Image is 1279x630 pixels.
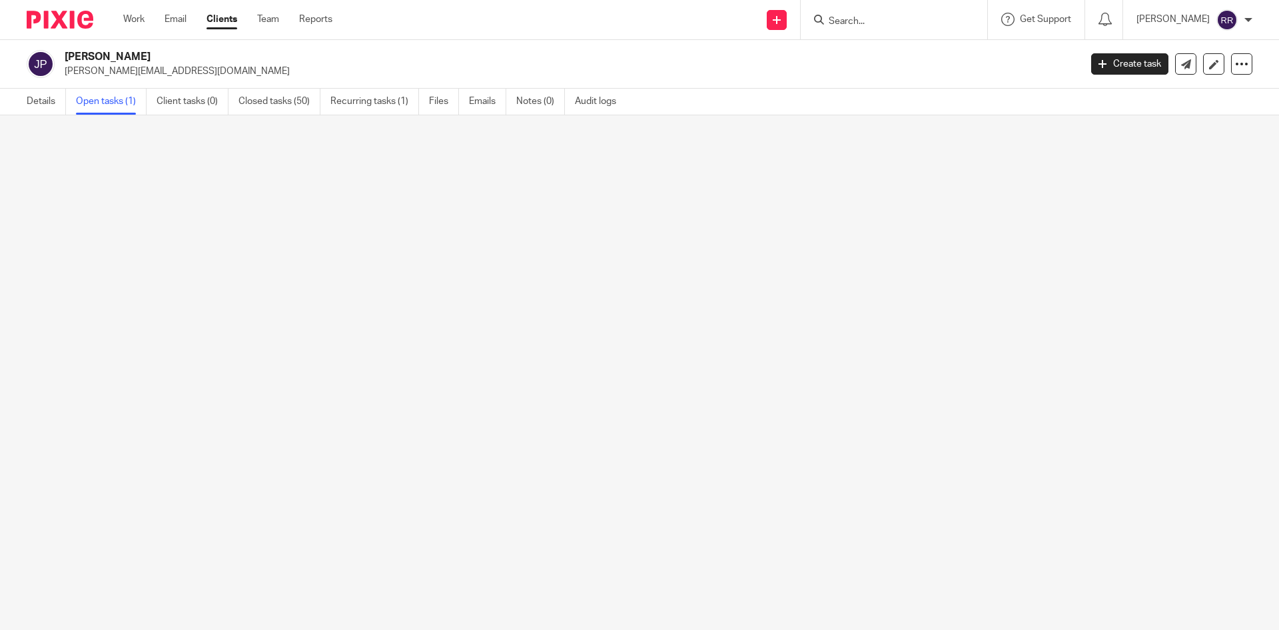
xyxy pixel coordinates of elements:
a: Client tasks (0) [157,89,228,115]
img: svg%3E [1216,9,1238,31]
span: Get Support [1020,15,1071,24]
a: Recurring tasks (1) [330,89,419,115]
a: Audit logs [575,89,626,115]
img: Pixie [27,11,93,29]
a: Reports [299,13,332,26]
a: Email [165,13,187,26]
p: [PERSON_NAME][EMAIL_ADDRESS][DOMAIN_NAME] [65,65,1071,78]
input: Search [827,16,947,28]
a: Files [429,89,459,115]
a: Team [257,13,279,26]
a: Emails [469,89,506,115]
a: Open tasks (1) [76,89,147,115]
a: Closed tasks (50) [238,89,320,115]
a: Notes (0) [516,89,565,115]
p: [PERSON_NAME] [1136,13,1210,26]
a: Details [27,89,66,115]
a: Work [123,13,145,26]
a: Clients [207,13,237,26]
a: Send new email [1175,53,1196,75]
a: Edit client [1203,53,1224,75]
img: svg%3E [27,50,55,78]
a: Create task [1091,53,1168,75]
h2: [PERSON_NAME] [65,50,870,64]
